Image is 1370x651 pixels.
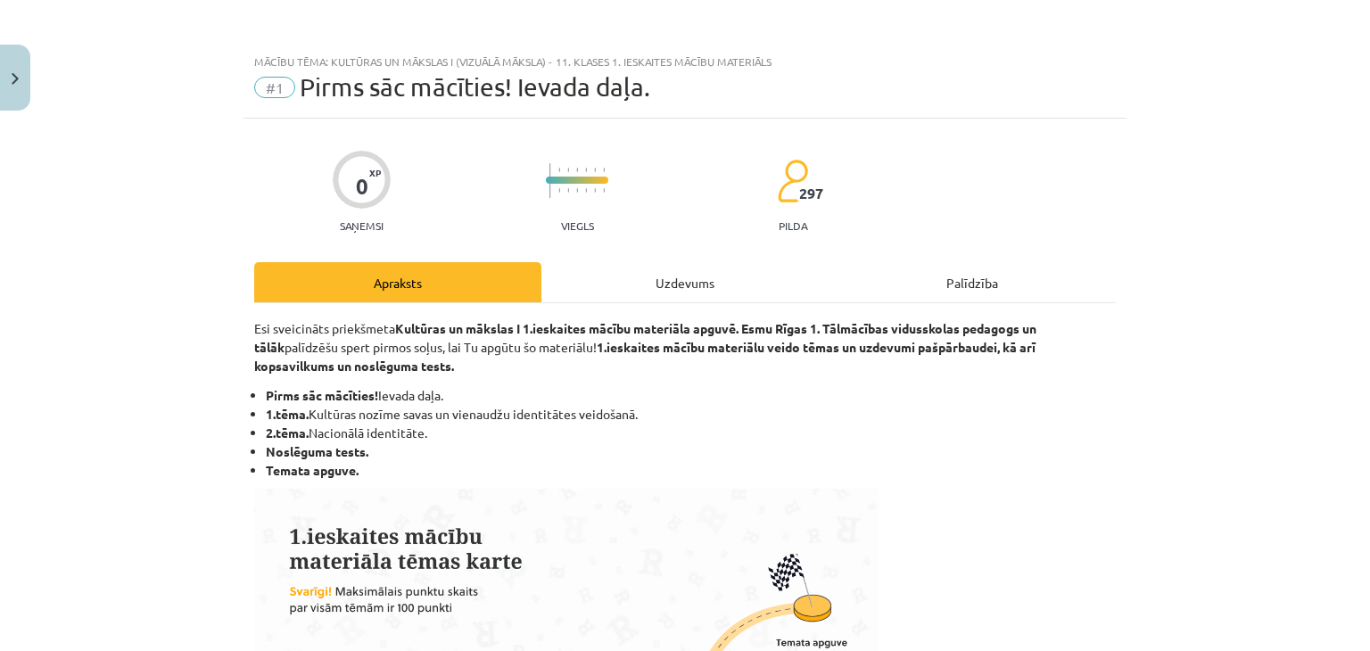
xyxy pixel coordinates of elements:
[266,424,1116,442] li: Nacionālā identitāte.
[594,168,596,172] img: icon-short-line-57e1e144782c952c97e751825c79c345078a6d821885a25fce030b3d8c18986b.svg
[266,386,1116,405] li: Ievada daļa.
[333,219,391,232] p: Saņemsi
[779,219,807,232] p: pilda
[777,159,808,203] img: students-c634bb4e5e11cddfef0936a35e636f08e4e9abd3cc4e673bd6f9a4125e45ecb1.svg
[585,188,587,193] img: icon-short-line-57e1e144782c952c97e751825c79c345078a6d821885a25fce030b3d8c18986b.svg
[603,168,605,172] img: icon-short-line-57e1e144782c952c97e751825c79c345078a6d821885a25fce030b3d8c18986b.svg
[254,320,1036,355] strong: 1.ieskaites mācību materiāla apguvē. Esmu Rīgas 1. Tālmācības vidusskolas pedagogs un tālāk
[558,188,560,193] img: icon-short-line-57e1e144782c952c97e751825c79c345078a6d821885a25fce030b3d8c18986b.svg
[12,73,19,85] img: icon-close-lesson-0947bae3869378f0d4975bcd49f059093ad1ed9edebbc8119c70593378902aed.svg
[549,163,551,198] img: icon-long-line-d9ea69661e0d244f92f715978eff75569469978d946b2353a9bb055b3ed8787d.svg
[585,168,587,172] img: icon-short-line-57e1e144782c952c97e751825c79c345078a6d821885a25fce030b3d8c18986b.svg
[799,185,823,202] span: 297
[300,72,650,102] span: Pirms sāc mācīties! Ievada daļa.
[558,168,560,172] img: icon-short-line-57e1e144782c952c97e751825c79c345078a6d821885a25fce030b3d8c18986b.svg
[254,77,295,98] span: #1
[266,424,309,441] b: 2.tēma.
[266,405,1116,424] li: Kultūras nozīme savas un vienaudžu identitātes veidošanā.
[254,55,1116,68] div: Mācību tēma: Kultūras un mākslas i (vizuālā māksla) - 11. klases 1. ieskaites mācību materiāls
[561,219,594,232] p: Viegls
[356,174,368,199] div: 0
[395,320,520,336] strong: Kultūras un mākslas I
[254,319,1116,375] p: Esi sveicināts priekšmeta palīdzēšu spert pirmos soļus, lai Tu apgūtu šo materiālu!
[603,188,605,193] img: icon-short-line-57e1e144782c952c97e751825c79c345078a6d821885a25fce030b3d8c18986b.svg
[254,339,1036,374] strong: 1.ieskaites mācību materiālu veido tēmas un uzdevumi pašpārbaudei, kā arī kopsavilkums un noslēgu...
[541,262,829,302] div: Uzdevums
[594,188,596,193] img: icon-short-line-57e1e144782c952c97e751825c79c345078a6d821885a25fce030b3d8c18986b.svg
[266,462,359,478] b: Temata apguve.
[567,188,569,193] img: icon-short-line-57e1e144782c952c97e751825c79c345078a6d821885a25fce030b3d8c18986b.svg
[266,406,309,422] b: 1.tēma.
[266,443,368,459] b: Noslēguma tests.
[266,387,378,403] b: Pirms sāc mācīties!
[829,262,1116,302] div: Palīdzība
[576,168,578,172] img: icon-short-line-57e1e144782c952c97e751825c79c345078a6d821885a25fce030b3d8c18986b.svg
[369,168,381,177] span: XP
[567,168,569,172] img: icon-short-line-57e1e144782c952c97e751825c79c345078a6d821885a25fce030b3d8c18986b.svg
[576,188,578,193] img: icon-short-line-57e1e144782c952c97e751825c79c345078a6d821885a25fce030b3d8c18986b.svg
[254,262,541,302] div: Apraksts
